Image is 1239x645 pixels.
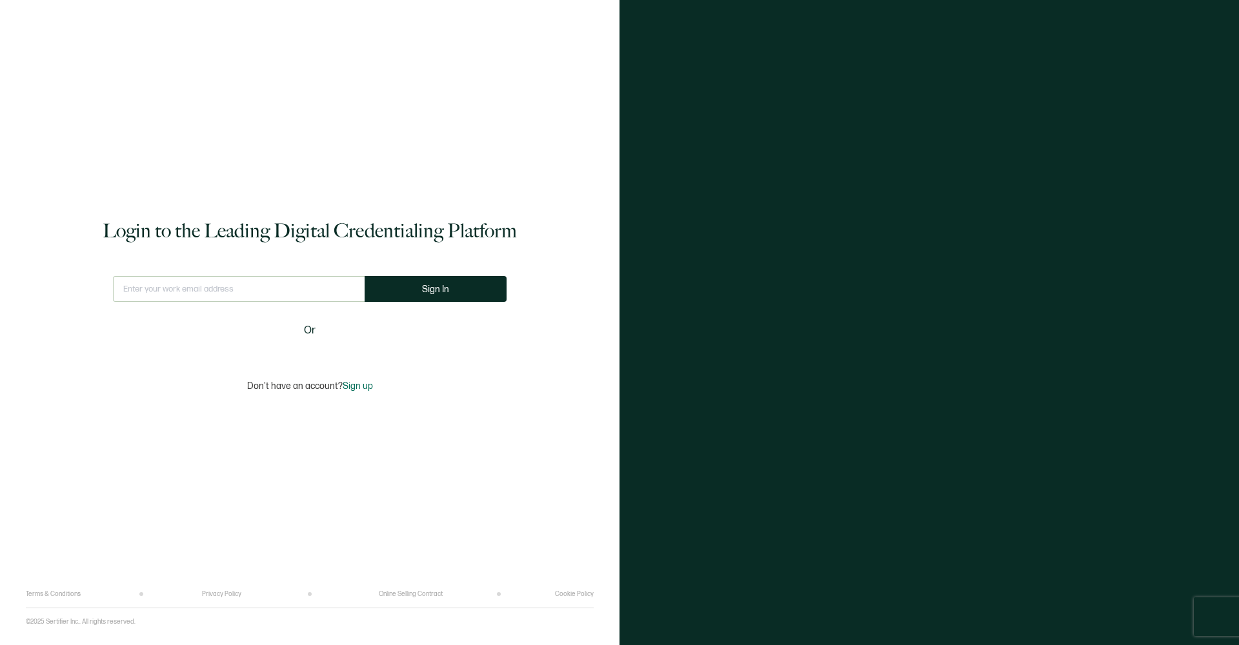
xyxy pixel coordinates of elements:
span: Sign In [422,284,449,294]
h1: Login to the Leading Digital Credentialing Platform [103,218,517,244]
span: Or [304,322,316,339]
a: Terms & Conditions [26,590,81,598]
p: ©2025 Sertifier Inc.. All rights reserved. [26,618,136,626]
a: Privacy Policy [202,590,241,598]
button: Sign In [365,276,507,302]
a: Online Selling Contract [379,590,443,598]
span: Sign up [343,381,373,392]
input: Enter your work email address [113,276,365,302]
p: Don't have an account? [247,381,373,392]
a: Cookie Policy [555,590,594,598]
